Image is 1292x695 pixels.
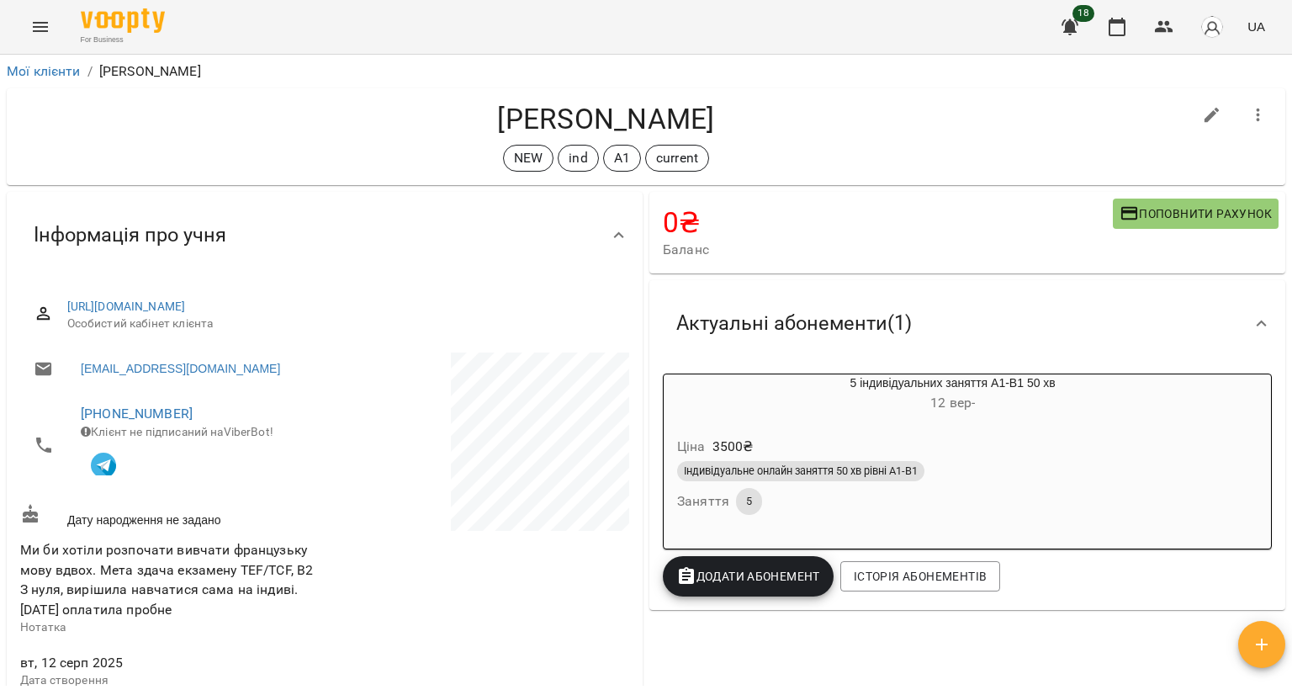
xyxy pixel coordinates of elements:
button: Menu [20,7,61,47]
span: 12 вер - [930,395,975,411]
p: Нотатка [20,619,321,636]
span: Клієнт не підписаний на ViberBot! [81,425,273,438]
div: NEW [503,145,553,172]
span: Актуальні абонементи ( 1 ) [676,310,912,337]
span: Баланс [663,240,1113,260]
p: Дата створення [20,672,321,689]
img: Telegram [91,453,116,478]
span: UA [1247,18,1265,35]
p: [PERSON_NAME] [99,61,201,82]
a: [URL][DOMAIN_NAME] [67,300,186,313]
h6: Заняття [677,490,729,513]
p: NEW [514,148,543,168]
p: 3500 ₴ [712,437,754,457]
span: Інформація про учня [34,222,226,248]
a: Мої клієнти [7,63,81,79]
button: UA [1241,11,1272,42]
img: Voopty Logo [81,8,165,33]
span: 5 [736,494,762,509]
img: avatar_s.png [1200,15,1224,39]
span: Додати Абонемент [676,566,820,586]
p: А1 [614,148,630,168]
nav: breadcrumb [7,61,1285,82]
button: Клієнт підписаний на VooptyBot [81,440,126,485]
div: А1 [603,145,641,172]
a: [PHONE_NUMBER] [81,406,193,422]
div: current [645,145,709,172]
h4: [PERSON_NAME] [20,102,1192,136]
div: 5 індивідуальних заняття А1-В1 50 хв [664,374,1242,415]
span: For Business [81,34,165,45]
a: [EMAIL_ADDRESS][DOMAIN_NAME] [81,360,280,377]
span: 18 [1072,5,1094,22]
div: Актуальні абонементи(1) [649,280,1285,367]
p: ind [569,148,587,168]
p: current [656,148,698,168]
button: 5 індивідуальних заняття А1-В1 50 хв12 вер- Ціна3500₴Індивідуальне онлайн заняття 50 хв рівні А1-... [664,374,1242,535]
span: Індивідуальне онлайн заняття 50 хв рівні А1-В1 [677,464,924,479]
button: Додати Абонемент [663,556,834,597]
h6: Ціна [677,435,706,459]
button: Поповнити рахунок [1113,199,1279,229]
li: / [87,61,93,82]
span: Особистий кабінет клієнта [67,316,616,332]
button: Історія абонементів [840,561,1000,592]
div: Дату народження не задано [17,501,325,532]
div: ind [558,145,598,172]
div: Інформація про учня [7,192,643,279]
span: Ми би хотіли розпочати вивчати французьку мову вдвох. Мета здача екзамену TEF/TCF, В2 З нуля, вир... [20,542,313,618]
span: вт, 12 серп 2025 [20,653,321,673]
h4: 0 ₴ [663,205,1113,240]
span: Поповнити рахунок [1120,204,1272,224]
span: Історія абонементів [854,566,987,586]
